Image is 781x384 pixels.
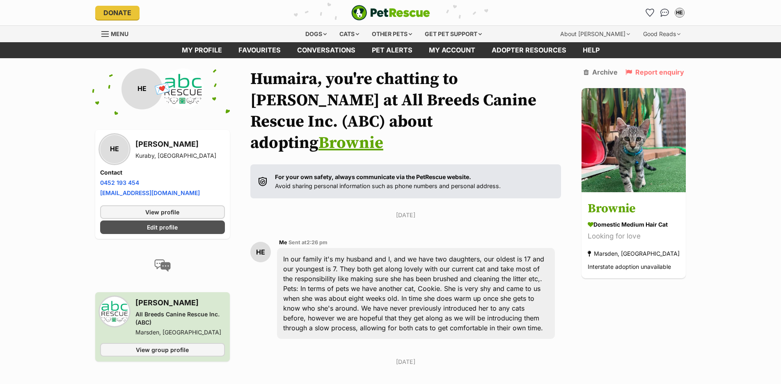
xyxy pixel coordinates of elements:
[230,42,289,58] a: Favourites
[575,42,608,58] a: Help
[95,6,140,20] a: Donate
[625,68,684,76] a: Report enquiry
[100,189,200,196] a: [EMAIL_ADDRESS][DOMAIN_NAME]
[101,26,134,41] a: Menu
[658,6,671,19] a: Conversations
[660,9,669,17] img: chat-41dd97257d64d25036548639549fe6c8038ab92f7586957e7f3b1b290dea8141.svg
[111,30,128,37] span: Menu
[250,357,561,366] p: [DATE]
[279,239,287,245] span: Me
[588,248,680,259] div: Marsden, [GEOGRAPHIC_DATA]
[307,239,328,245] span: 2:26 pm
[673,6,686,19] button: My account
[364,42,421,58] a: Pet alerts
[483,42,575,58] a: Adopter resources
[250,68,561,154] h1: Humaira, you're chatting to [PERSON_NAME] at All Breeds Canine Rescue Inc. (ABC) about adopting
[588,263,671,270] span: Interstate adoption unavailable
[584,68,618,76] a: Archive
[250,211,561,219] p: [DATE]
[250,242,271,262] div: HE
[135,297,225,309] h3: [PERSON_NAME]
[100,220,225,234] a: Edit profile
[275,173,501,190] p: Avoid sharing personal information such as phone numbers and personal address.
[136,345,189,354] span: View group profile
[153,80,172,98] span: 💌
[582,88,686,192] img: Brownie
[100,179,139,186] a: 0452 193 454
[289,239,328,245] span: Sent at
[100,343,225,357] a: View group profile
[334,26,365,42] div: Cats
[644,6,657,19] a: Favourites
[421,42,483,58] a: My account
[163,68,204,109] img: All Breeds Canine Rescue Inc. (ABC) profile pic
[676,9,684,17] div: HE
[135,152,216,160] div: Kuraby, [GEOGRAPHIC_DATA]
[351,5,430,20] img: logo-e224e6f780fb5917bec1dbf3a21bbac754714ae5b6737aabdf751b685950b380.svg
[588,200,680,218] h3: Brownie
[154,259,171,272] img: conversation-icon-4a6f8262b818ee0b60e3300018af0b2d0b884aa5de6e9bcb8d3d4eeb1a70a7c4.svg
[644,6,686,19] ul: Account quick links
[100,205,225,219] a: View profile
[318,133,383,153] a: Brownie
[145,208,179,216] span: View profile
[351,5,430,20] a: PetRescue
[100,168,225,177] h4: Contact
[277,248,555,339] div: In our family it's my husband and I, and we have two daughters, our oldest is 17 and our youngest...
[588,220,680,229] div: Domestic Medium Hair Cat
[135,328,225,336] div: Marsden, [GEOGRAPHIC_DATA]
[275,173,471,180] strong: For your own safety, always communicate via the PetRescue website.
[121,68,163,109] div: HE
[366,26,418,42] div: Other pets
[100,297,129,326] img: All Breeds Canine Rescue Inc. (ABC) profile pic
[554,26,636,42] div: About [PERSON_NAME]
[419,26,488,42] div: Get pet support
[100,135,129,164] div: HE
[147,223,178,232] span: Edit profile
[637,26,686,42] div: Good Reads
[135,310,225,327] div: All Breeds Canine Rescue Inc. (ABC)
[289,42,364,58] a: conversations
[174,42,230,58] a: My profile
[582,193,686,278] a: Brownie Domestic Medium Hair Cat Looking for love Marsden, [GEOGRAPHIC_DATA] Interstate adoption ...
[588,231,680,242] div: Looking for love
[300,26,332,42] div: Dogs
[135,139,216,150] h3: [PERSON_NAME]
